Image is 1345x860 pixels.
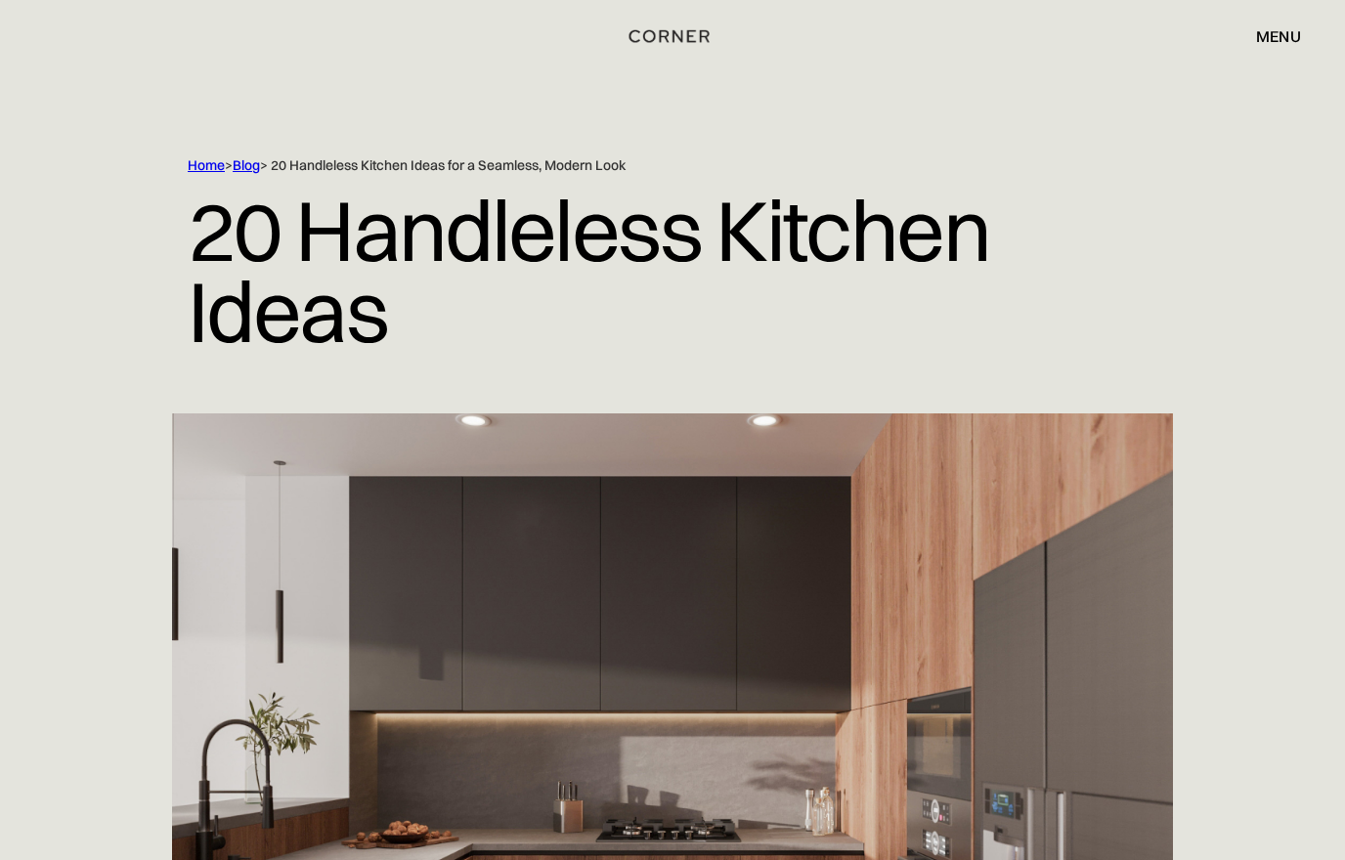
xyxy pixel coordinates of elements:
h1: 20 Handleless Kitchen Ideas [188,175,1157,366]
div: menu [1237,20,1301,53]
div: > > 20 Handleless Kitchen Ideas for a Seamless, Modern Look [188,156,1106,175]
a: Home [188,156,225,174]
div: menu [1256,28,1301,44]
a: home [608,23,737,49]
a: Blog [233,156,260,174]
